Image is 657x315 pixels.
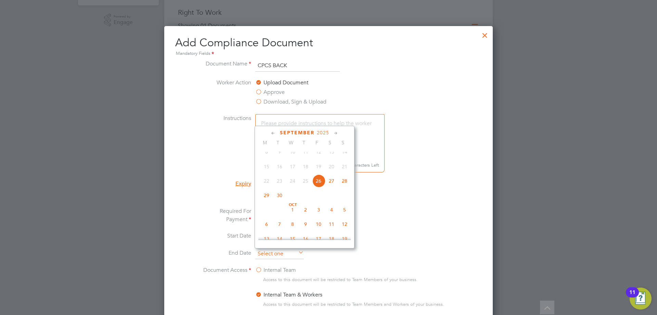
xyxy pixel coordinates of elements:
[299,174,312,187] span: 25
[273,174,286,187] span: 23
[271,140,284,146] span: T
[260,145,273,158] span: 8
[286,232,299,245] span: 15
[325,203,338,216] span: 4
[286,160,299,173] span: 17
[312,203,325,216] span: 3
[338,203,351,216] span: 5
[286,174,299,187] span: 24
[175,36,482,58] h2: Add Compliance Document
[312,174,325,187] span: 26
[200,207,251,223] label: Required For Payment
[325,174,338,187] span: 27
[338,218,351,231] span: 12
[273,145,286,158] span: 9
[299,160,312,173] span: 18
[338,145,351,158] span: 14
[273,189,286,202] span: 30
[260,232,273,245] span: 13
[286,203,299,216] span: 1
[286,145,299,158] span: 10
[255,291,322,299] label: Internal Team & Workers
[255,266,296,274] label: Internal Team
[200,78,251,106] label: Worker Action
[255,88,285,96] label: Approve
[200,60,251,71] label: Document Name
[284,140,297,146] span: W
[630,288,652,310] button: Open Resource Center, 11 new notifications
[263,300,444,308] span: Access to this document will be restricted to Team Members and Workers of your business.
[273,160,286,173] span: 16
[255,249,304,259] input: Select one
[263,276,418,284] span: Access to this document will be restricted to Team Members of your business.
[325,232,338,245] span: 18
[260,218,273,231] span: 6
[280,130,314,136] span: September
[273,218,286,231] span: 7
[312,160,325,173] span: 19
[323,140,336,146] span: S
[235,180,251,187] span: Expiry
[255,98,326,106] label: Download, Sign & Upload
[325,145,338,158] span: 13
[299,203,312,216] span: 2
[273,232,286,245] span: 14
[299,218,312,231] span: 9
[200,114,251,171] label: Instructions
[255,78,308,87] label: Upload Document
[312,145,325,158] span: 12
[258,140,271,146] span: M
[260,189,273,202] span: 29
[312,218,325,231] span: 10
[310,140,323,146] span: F
[325,160,338,173] span: 20
[260,160,273,173] span: 15
[312,232,325,245] span: 17
[338,160,351,173] span: 21
[200,249,251,258] label: End Date
[336,140,349,146] span: S
[317,130,329,136] span: 2025
[286,203,299,207] span: Oct
[325,218,338,231] span: 11
[629,292,635,301] div: 11
[260,174,273,187] span: 22
[175,50,482,58] div: Mandatory Fields
[200,232,251,241] label: Start Date
[299,232,312,245] span: 16
[297,140,310,146] span: T
[338,232,351,245] span: 19
[299,145,312,158] span: 11
[286,218,299,231] span: 8
[338,174,351,187] span: 28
